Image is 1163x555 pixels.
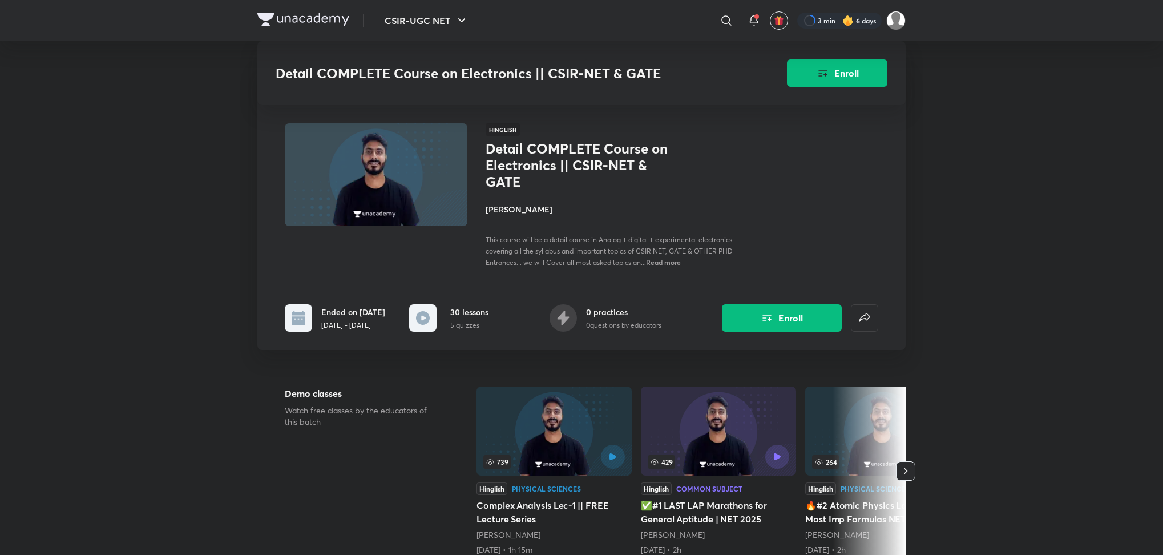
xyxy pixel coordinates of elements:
[476,482,507,495] div: Hinglish
[805,529,869,540] a: [PERSON_NAME]
[476,498,632,526] h5: Complex Analysis Lec-1 || FREE Lecture Series
[283,122,469,227] img: Thumbnail
[285,387,440,400] h5: Demo classes
[486,140,672,190] h1: Detail COMPLETE Course on Electronics || CSIR-NET & GATE
[321,320,385,331] p: [DATE] - [DATE]
[842,15,854,26] img: streak
[586,306,661,318] h6: 0 practices
[641,529,796,541] div: Shanu Arora
[851,304,878,332] button: false
[646,258,681,267] span: Read more
[641,482,672,495] div: Hinglish
[378,9,475,32] button: CSIR-UGC NET
[586,320,661,331] p: 0 questions by educators
[257,13,349,26] img: Company Logo
[476,529,540,540] a: [PERSON_NAME]
[805,498,960,526] h5: 🔥#2 Atomic Physics Last LAP || Most Imp Formulas NET-GATE
[676,485,742,492] div: Common Subject
[486,203,741,215] h4: [PERSON_NAME]
[476,529,632,541] div: Shanu Arora
[722,304,842,332] button: Enroll
[321,306,385,318] h6: Ended on [DATE]
[257,13,349,29] a: Company Logo
[641,529,705,540] a: [PERSON_NAME]
[450,306,488,318] h6: 30 lessons
[512,485,581,492] div: Physical Sciences
[483,455,511,469] span: 739
[886,11,906,30] img: Rai Haldar
[641,498,796,526] h5: ✅#1 LAST LAP Marathons for General Aptitude | NET 2025
[486,123,520,136] span: Hinglish
[285,405,440,428] p: Watch free classes by the educators of this batch
[805,529,960,541] div: Shanu Arora
[276,65,722,82] h3: Detail COMPLETE Course on Electronics || CSIR-NET & GATE
[787,59,887,87] button: Enroll
[770,11,788,30] button: avatar
[812,455,839,469] span: 264
[648,455,675,469] span: 429
[486,235,733,267] span: This course will be a detail course in Analog + digital + experimental electronics covering all t...
[450,320,488,331] p: 5 quizzes
[805,482,836,495] div: Hinglish
[774,15,784,26] img: avatar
